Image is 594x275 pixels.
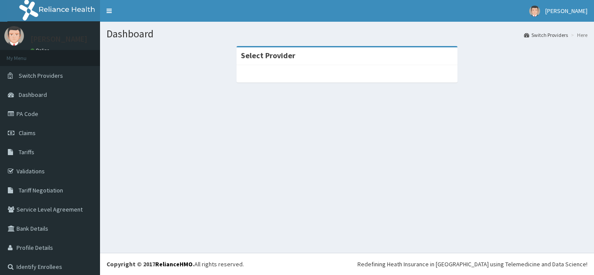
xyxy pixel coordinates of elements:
img: User Image [4,26,24,46]
span: Claims [19,129,36,137]
img: User Image [529,6,540,17]
strong: Select Provider [241,50,295,60]
span: Tariffs [19,148,34,156]
a: Switch Providers [524,31,568,39]
span: [PERSON_NAME] [545,7,587,15]
a: RelianceHMO [155,260,193,268]
strong: Copyright © 2017 . [107,260,194,268]
p: [PERSON_NAME] [30,35,87,43]
li: Here [569,31,587,39]
a: Online [30,47,51,53]
span: Dashboard [19,91,47,99]
h1: Dashboard [107,28,587,40]
footer: All rights reserved. [100,253,594,275]
span: Switch Providers [19,72,63,80]
div: Redefining Heath Insurance in [GEOGRAPHIC_DATA] using Telemedicine and Data Science! [357,260,587,268]
span: Tariff Negotiation [19,186,63,194]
